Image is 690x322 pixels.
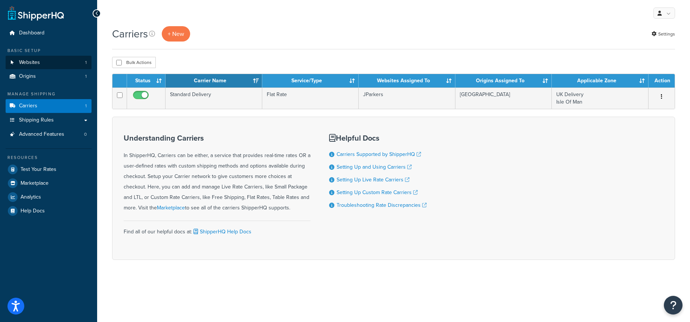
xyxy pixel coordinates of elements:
a: Setting Up Live Rate Carriers [337,176,409,184]
a: Help Docs [6,204,92,218]
div: Manage Shipping [6,91,92,97]
th: Action [649,74,675,88]
span: Help Docs [21,208,45,214]
h3: Understanding Carriers [124,134,310,142]
h1: Carriers [112,27,148,41]
span: Origins [19,73,36,80]
a: Settings [652,29,675,39]
a: Test Your Rates [6,163,92,176]
td: UK Delivery Isle Of Man [552,88,649,109]
button: Bulk Actions [112,57,156,68]
a: Marketplace [6,177,92,190]
th: Applicable Zone: activate to sort column ascending [552,74,649,88]
th: Origins Assigned To: activate to sort column ascending [455,74,552,88]
div: In ShipperHQ, Carriers can be either, a service that provides real-time rates OR a user-defined r... [124,134,310,213]
td: Standard Delivery [165,88,262,109]
a: Analytics [6,190,92,204]
th: Websites Assigned To: activate to sort column ascending [359,74,455,88]
button: Open Resource Center [664,296,683,315]
a: ShipperHQ Home [8,6,64,21]
td: [GEOGRAPHIC_DATA] [455,88,552,109]
th: Status: activate to sort column ascending [127,74,165,88]
li: Advanced Features [6,128,92,141]
li: Carriers [6,99,92,113]
h3: Helpful Docs [329,134,427,142]
th: Service/Type: activate to sort column ascending [262,74,359,88]
div: Resources [6,154,92,161]
a: Setting Up Custom Rate Carriers [337,188,418,196]
span: 1 [85,103,87,109]
a: Carriers 1 [6,99,92,113]
span: Carriers [19,103,37,109]
a: Advanced Features 0 [6,128,92,141]
button: + New [162,26,190,42]
a: Marketplace [157,204,185,212]
span: 1 [85,73,87,80]
a: Dashboard [6,26,92,40]
div: Find all of our helpful docs at: [124,221,310,237]
a: Troubleshooting Rate Discrepancies [337,201,427,209]
span: 1 [85,59,87,66]
span: 0 [84,131,87,138]
div: Basic Setup [6,47,92,54]
a: Shipping Rules [6,113,92,127]
span: Analytics [21,194,41,200]
a: Origins 1 [6,70,92,83]
th: Carrier Name: activate to sort column ascending [165,74,262,88]
span: Shipping Rules [19,117,54,123]
a: Setting Up and Using Carriers [337,163,412,171]
span: Advanced Features [19,131,64,138]
a: Websites 1 [6,56,92,70]
a: ShipperHQ Help Docs [192,228,251,236]
td: JParkers [359,88,455,109]
span: Websites [19,59,40,66]
span: Marketplace [21,180,49,187]
a: Carriers Supported by ShipperHQ [337,150,421,158]
li: Websites [6,56,92,70]
td: Flat Rate [262,88,359,109]
span: Dashboard [19,30,44,36]
span: Test Your Rates [21,166,56,173]
li: Origins [6,70,92,83]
